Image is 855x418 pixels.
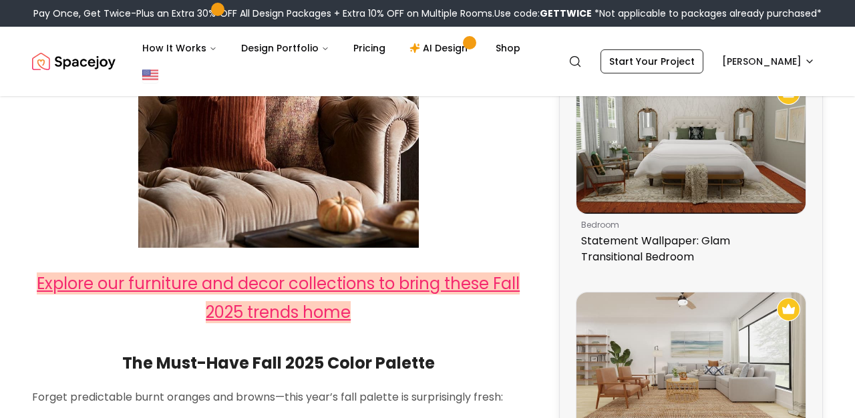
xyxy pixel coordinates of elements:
a: AI Design [399,35,482,61]
p: Statement Wallpaper: Glam Transitional Bedroom [581,233,796,265]
img: Recommended Spacejoy Design - Living Room Mid-Century Modern with Coastal Vibes [777,298,800,321]
img: United States [142,67,158,83]
button: How It Works [132,35,228,61]
nav: Main [132,35,531,61]
nav: Global [32,27,823,96]
button: Design Portfolio [230,35,340,61]
button: [PERSON_NAME] [714,49,823,73]
img: Statement Wallpaper: Glam Transitional Bedroom [576,76,806,214]
p: Forget predictable burnt oranges and browns—this year’s fall palette is surprisingly fresh: [32,388,524,407]
a: Pricing [343,35,396,61]
div: Pay Once, Get Twice-Plus an Extra 30% OFF All Design Packages + Extra 10% OFF on Multiple Rooms. [33,7,822,20]
span: *Not applicable to packages already purchased* [592,7,822,20]
p: bedroom [581,220,796,230]
a: Statement Wallpaper: Glam Transitional BedroomRecommended Spacejoy Design - Statement Wallpaper: ... [576,75,806,270]
a: Start Your Project [601,49,703,73]
a: Spacejoy [32,48,116,75]
strong: The Must-Have Fall 2025 Color Palette [122,352,435,374]
b: GETTWICE [540,7,592,20]
a: Explore our furniture and decor collections to bring these Fall 2025 trends home [37,272,520,323]
a: Shop [485,35,531,61]
img: Spacejoy Logo [32,48,116,75]
span: Use code: [494,7,592,20]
